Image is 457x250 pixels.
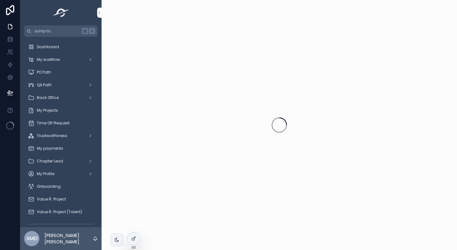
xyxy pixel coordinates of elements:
[24,155,98,167] a: Chapter Lead
[37,209,82,214] span: Value R. Project (Talent)
[20,37,102,227] div: scrollable content
[89,29,95,34] span: K
[37,108,58,113] span: My Projects
[37,133,67,138] span: Trustworthiness
[37,184,61,189] span: Onboarding
[37,171,54,176] span: My Profile
[37,159,63,164] span: Chapter Lead
[24,54,98,65] a: My workflow
[37,44,59,49] span: Dashboard
[24,194,98,205] a: Value R. Project
[37,121,70,126] span: Time Off Request
[24,143,98,154] a: My payments
[34,29,79,34] span: Jump to...
[24,67,98,78] a: PO Path
[37,197,66,202] span: Value R. Project
[24,181,98,192] a: Onboarding
[24,168,98,180] a: My Profile
[24,79,98,91] a: QA Path
[37,95,59,100] span: Back Office
[37,82,52,88] span: QA Path
[24,25,98,37] button: Jump to...K
[24,105,98,116] a: My Projects
[37,146,63,151] span: My payments
[51,8,71,18] img: App logo
[24,41,98,53] a: Dashboard
[26,235,37,242] span: SMD
[44,232,93,245] p: [PERSON_NAME] [PERSON_NAME]
[37,57,60,62] span: My workflow
[37,70,51,75] span: PO Path
[24,92,98,103] a: Back Office
[24,117,98,129] a: Time Off Request
[24,130,98,141] a: Trustworthiness
[24,206,98,218] a: Value R. Project (Talent)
